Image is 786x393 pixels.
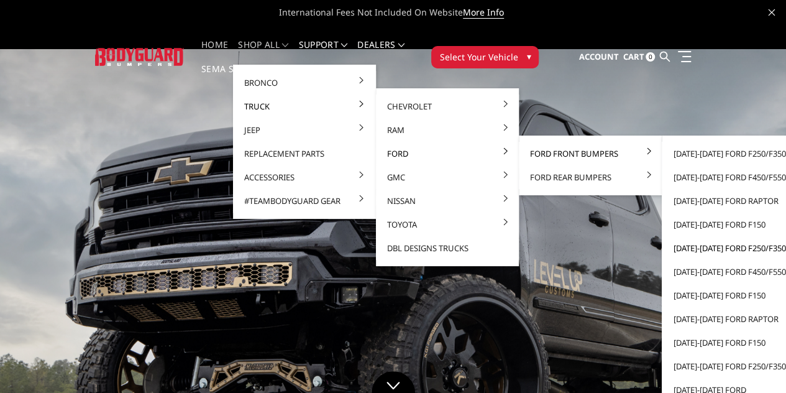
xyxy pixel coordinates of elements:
a: Jeep [238,118,371,142]
a: #TeamBodyguard Gear [238,189,371,213]
span: 0 [646,52,655,62]
a: Ford Front Bumpers [524,142,657,165]
a: Replacement Parts [238,142,371,165]
a: Toyota [381,213,514,236]
span: ▾ [526,50,531,63]
a: Ford Rear Bumpers [524,165,657,189]
a: SEMA Show [201,65,255,89]
a: Accessories [238,165,371,189]
img: BODYGUARD BUMPERS [95,48,184,65]
span: Cart [623,51,644,62]
a: Home [201,40,228,65]
button: Select Your Vehicle [431,46,539,68]
a: DBL Designs Trucks [381,236,514,260]
a: GMC [381,165,514,189]
a: Truck [238,95,371,118]
a: Account [578,40,618,74]
span: Account [578,51,618,62]
a: Support [298,40,347,65]
span: Select Your Vehicle [439,50,518,63]
a: Click to Down [372,371,415,393]
a: Bronco [238,71,371,95]
a: shop all [238,40,288,65]
a: Ford [381,142,514,165]
a: Dealers [357,40,404,65]
a: Ram [381,118,514,142]
a: Cart 0 [623,40,655,74]
a: Nissan [381,189,514,213]
a: More Info [463,6,504,19]
a: Chevrolet [381,95,514,118]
